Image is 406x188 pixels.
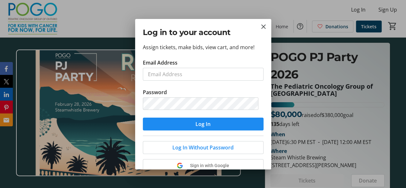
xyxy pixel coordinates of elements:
span: Log In Without Password [172,144,234,151]
p: Assign tickets, make bids, view cart, and more! [143,43,263,51]
span: Log In [195,120,211,128]
button: Log In Without Password [143,141,263,154]
button: Close [260,23,267,31]
button: Sign in with Google [143,159,263,172]
h2: Log in to your account [143,27,263,38]
input: Email Address [143,68,263,81]
label: Password [143,88,167,96]
label: Email Address [143,59,177,67]
span: Sign in with Google [190,163,229,168]
button: Log In [143,118,263,130]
